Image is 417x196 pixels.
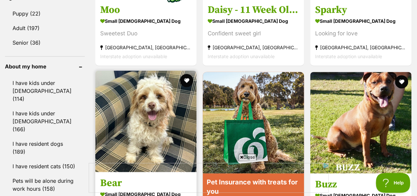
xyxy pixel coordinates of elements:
[5,137,85,159] a: I have resident dogs (189)
[315,54,382,59] span: Interstate adoption unavailable
[208,43,299,52] strong: [GEOGRAPHIC_DATA], [GEOGRAPHIC_DATA]
[315,16,406,26] strong: small [DEMOGRAPHIC_DATA] Dog
[208,16,299,26] strong: small [DEMOGRAPHIC_DATA] Dog
[315,178,406,191] h3: Buzz
[5,63,85,69] header: About my home
[5,159,85,173] a: I have resident cats (150)
[395,75,408,89] button: favourite
[239,154,256,160] span: Close
[315,29,406,38] div: Looking for love
[5,174,85,196] a: Pets will be alone during work hours (158)
[315,4,406,16] h3: Sparky
[5,7,85,20] a: Puppy (22)
[310,72,411,174] img: Buzz - Mixed breed Dog
[376,173,410,193] iframe: Help Scout Beacon - Open
[180,74,193,87] button: favourite
[315,43,406,52] strong: [GEOGRAPHIC_DATA], [GEOGRAPHIC_DATA]
[100,4,192,16] h3: Moo
[5,36,85,50] a: Senior (36)
[5,21,85,35] a: Adult (197)
[208,29,299,38] div: Confident sweet girl
[235,0,239,5] img: adc.png
[208,54,275,59] span: Interstate adoption unavailable
[100,16,192,26] strong: small [DEMOGRAPHIC_DATA] Dog
[5,76,85,106] a: I have kids under [DEMOGRAPHIC_DATA] (114)
[95,71,196,172] img: Bear - Cavalier King Charles Spaniel x Poodle (Miniature) Dog
[100,54,167,59] span: Interstate adoption unavailable
[89,163,329,193] iframe: Advertisement
[5,106,85,136] a: I have kids under [DEMOGRAPHIC_DATA] (166)
[208,4,299,16] h3: Daisy - 11 Week Old Pug X Dachshund
[100,29,192,38] div: Sweetest Duo
[100,43,192,52] strong: [GEOGRAPHIC_DATA], [GEOGRAPHIC_DATA]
